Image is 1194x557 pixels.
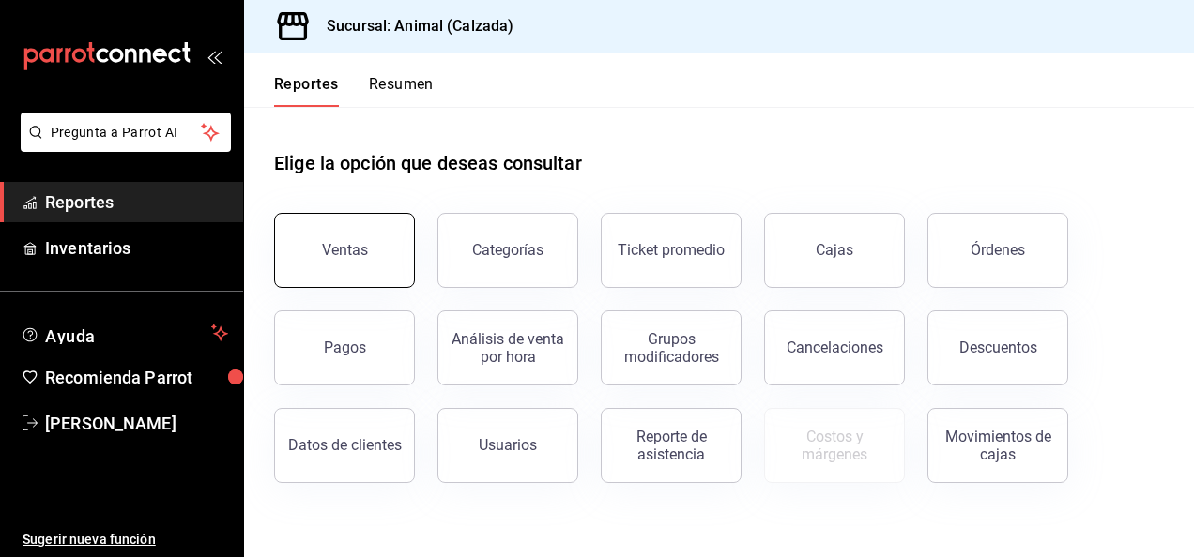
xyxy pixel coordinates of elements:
font: Sugerir nueva función [23,532,156,547]
button: Descuentos [927,310,1068,385]
a: Pregunta a Parrot AI [13,136,231,156]
div: Descuentos [959,339,1037,356]
button: Resumen [369,75,434,107]
div: Análisis de venta por hora [450,330,566,366]
button: Ventas [274,213,415,288]
button: Cancelaciones [764,310,905,385]
button: Categorías [437,213,578,288]
font: Inventarios [45,238,130,258]
div: Datos de clientes [288,436,402,454]
div: Movimientos de cajas [940,428,1056,463]
button: Grupos modificadores [601,310,742,385]
button: open_drawer_menu [207,49,222,64]
span: Ayuda [45,322,204,344]
a: Cajas [764,213,905,288]
button: Pregunta a Parrot AI [21,113,231,152]
font: Reportes [274,75,339,94]
div: Grupos modificadores [613,330,729,366]
button: Usuarios [437,408,578,483]
span: Pregunta a Parrot AI [51,123,202,143]
div: Cancelaciones [787,339,883,356]
button: Ticket promedio [601,213,742,288]
div: Categorías [472,241,543,259]
button: Movimientos de cajas [927,408,1068,483]
div: Reporte de asistencia [613,428,729,463]
button: Órdenes [927,213,1068,288]
font: Reportes [45,192,114,212]
font: Recomienda Parrot [45,368,192,387]
button: Análisis de venta por hora [437,310,578,385]
div: Costos y márgenes [776,428,893,463]
button: Contrata inventarios para ver este reporte [764,408,905,483]
div: Pagos [324,339,366,356]
div: Pestañas de navegación [274,75,434,107]
h3: Sucursal: Animal (Calzada) [312,15,513,38]
div: Usuarios [479,436,537,454]
div: Ticket promedio [618,241,725,259]
div: Ventas [322,241,368,259]
button: Datos de clientes [274,408,415,483]
div: Cajas [816,239,854,262]
button: Reporte de asistencia [601,408,742,483]
h1: Elige la opción que deseas consultar [274,149,582,177]
button: Pagos [274,310,415,385]
div: Órdenes [971,241,1025,259]
font: [PERSON_NAME] [45,414,176,433]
